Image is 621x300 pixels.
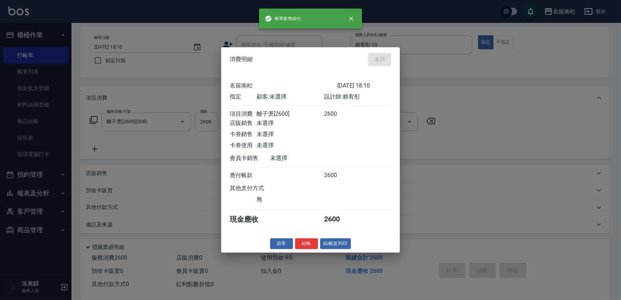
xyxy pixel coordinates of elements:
[230,131,257,138] div: 卡券銷售
[230,215,270,224] div: 現金應收
[320,238,351,249] button: 結帳並列印
[343,11,359,26] button: close
[324,110,351,118] div: 2600
[230,142,257,149] div: 卡券使用
[270,155,337,162] div: 未選擇
[230,110,257,118] div: 項目消費
[257,196,324,203] div: 無
[230,155,270,162] div: 會員卡銷售
[270,238,293,249] button: 掛單
[324,93,391,101] div: 設計師: 賴宥彤
[257,142,324,149] div: 未選擇
[230,93,257,101] div: 指定
[257,120,324,127] div: 未選擇
[230,56,253,63] span: 消費明細
[337,82,391,90] div: [DATE] 18:10
[257,93,324,101] div: 顧客: 未選擇
[295,238,318,249] button: 結帳
[230,172,257,179] div: 應付帳款
[230,185,284,192] div: 其他支付方式
[324,172,351,179] div: 2600
[257,110,324,118] div: 離子燙[2600]
[324,215,351,224] div: 2600
[265,15,300,22] span: 帳單新增成功
[230,82,337,90] div: 名留南松
[230,120,257,127] div: 店販銷售
[257,131,324,138] div: 未選擇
